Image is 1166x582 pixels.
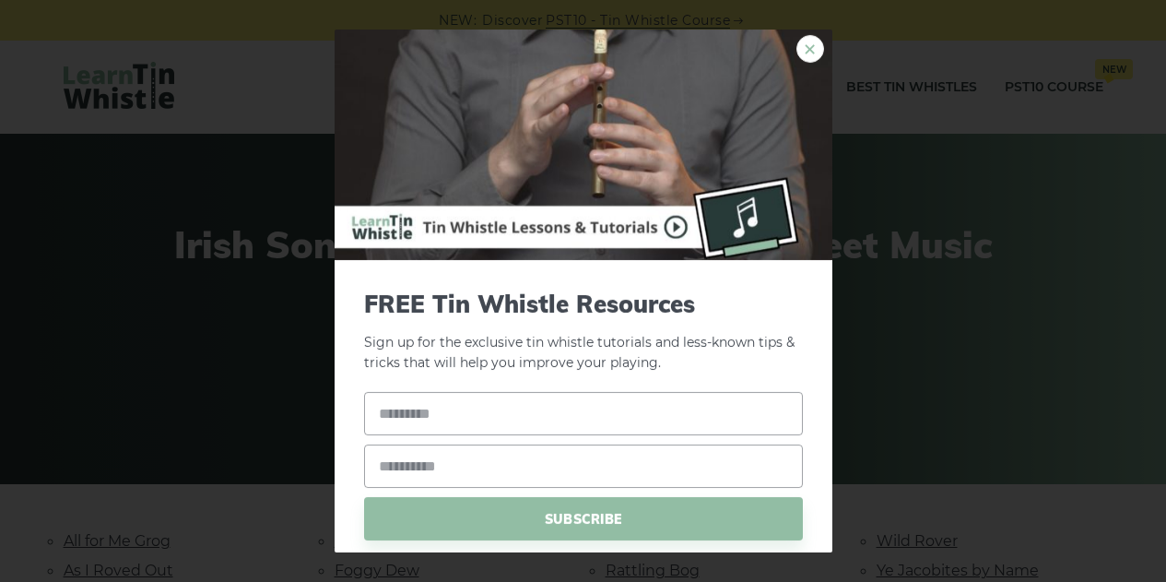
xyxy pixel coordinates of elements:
span: SUBSCRIBE [364,497,803,540]
a: × [796,35,824,63]
img: Tin Whistle Buying Guide Preview [335,30,832,260]
p: Sign up for the exclusive tin whistle tutorials and less-known tips & tricks that will help you i... [364,290,803,374]
span: FREE Tin Whistle Resources [364,290,803,318]
span: * No spam. Unsubscribe at any time. [364,550,803,566]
